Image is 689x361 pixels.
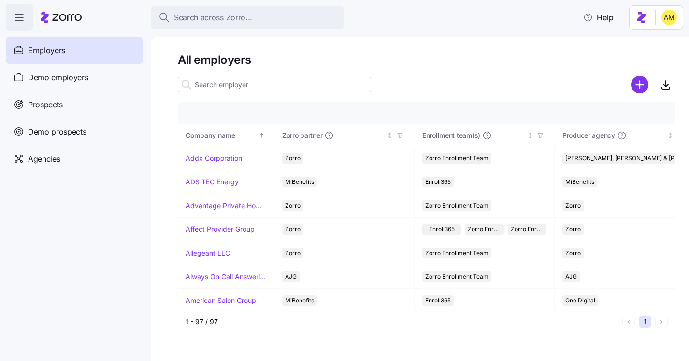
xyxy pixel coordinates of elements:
h1: All employers [178,52,675,67]
span: Zorro [285,153,301,164]
a: Always On Call Answering Service [186,272,266,282]
span: AJG [285,271,297,282]
div: Not sorted [667,132,674,139]
button: Search across Zorro... [151,6,344,29]
span: Enroll365 [425,295,451,306]
span: Zorro Enrollment Team [468,224,501,235]
a: Addx Corporation [186,153,242,163]
a: Allegeant LLC [186,248,230,258]
span: Enrollment team(s) [422,131,480,140]
div: Company name [186,130,257,141]
span: Demo employers [28,72,88,84]
th: Company nameSorted ascending [178,124,274,147]
span: MiBenefits [285,177,314,187]
span: Employers [28,45,65,57]
a: Demo prospects [6,118,143,145]
a: Agencies [6,145,143,172]
div: Not sorted [387,132,393,139]
th: Enrollment team(s)Not sorted [415,124,555,147]
a: Demo employers [6,64,143,91]
span: Enroll365 [425,177,451,187]
a: American Salon Group [186,296,256,305]
div: 1 - 97 / 97 [186,317,618,327]
span: One Digital [565,295,595,306]
a: Prospects [6,91,143,118]
span: Zorro [285,224,301,235]
span: Producer agency [562,131,615,140]
span: Zorro Enrollment Team [425,271,488,282]
a: Employers [6,37,143,64]
span: Zorro Enrollment Experts [511,224,544,235]
img: dfaaf2f2725e97d5ef9e82b99e83f4d7 [661,10,677,25]
svg: add icon [631,76,648,93]
a: Affect Provider Group [186,225,255,234]
span: Zorro [565,200,581,211]
button: Next page [655,316,668,328]
span: Zorro partner [282,131,322,140]
span: MiBenefits [565,177,594,187]
span: Help [583,12,614,23]
span: Enroll365 [429,224,455,235]
button: 1 [639,316,651,328]
span: MiBenefits [285,295,314,306]
span: Zorro [285,248,301,258]
a: Advantage Private Home Care [186,201,266,211]
span: Zorro [285,200,301,211]
span: Zorro [565,248,581,258]
span: Search across Zorro... [174,12,252,24]
span: Zorro Enrollment Team [425,248,488,258]
span: Agencies [28,153,60,165]
input: Search employer [178,77,371,92]
span: Demo prospects [28,126,86,138]
span: Zorro Enrollment Team [425,200,488,211]
span: Zorro [565,224,581,235]
div: Sorted ascending [258,132,265,139]
span: Prospects [28,99,63,111]
button: Help [575,8,621,27]
a: ADS TEC Energy [186,177,239,187]
th: Zorro partnerNot sorted [274,124,415,147]
span: Zorro Enrollment Team [425,153,488,164]
button: Previous page [622,316,635,328]
div: Not sorted [527,132,533,139]
span: AJG [565,271,577,282]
